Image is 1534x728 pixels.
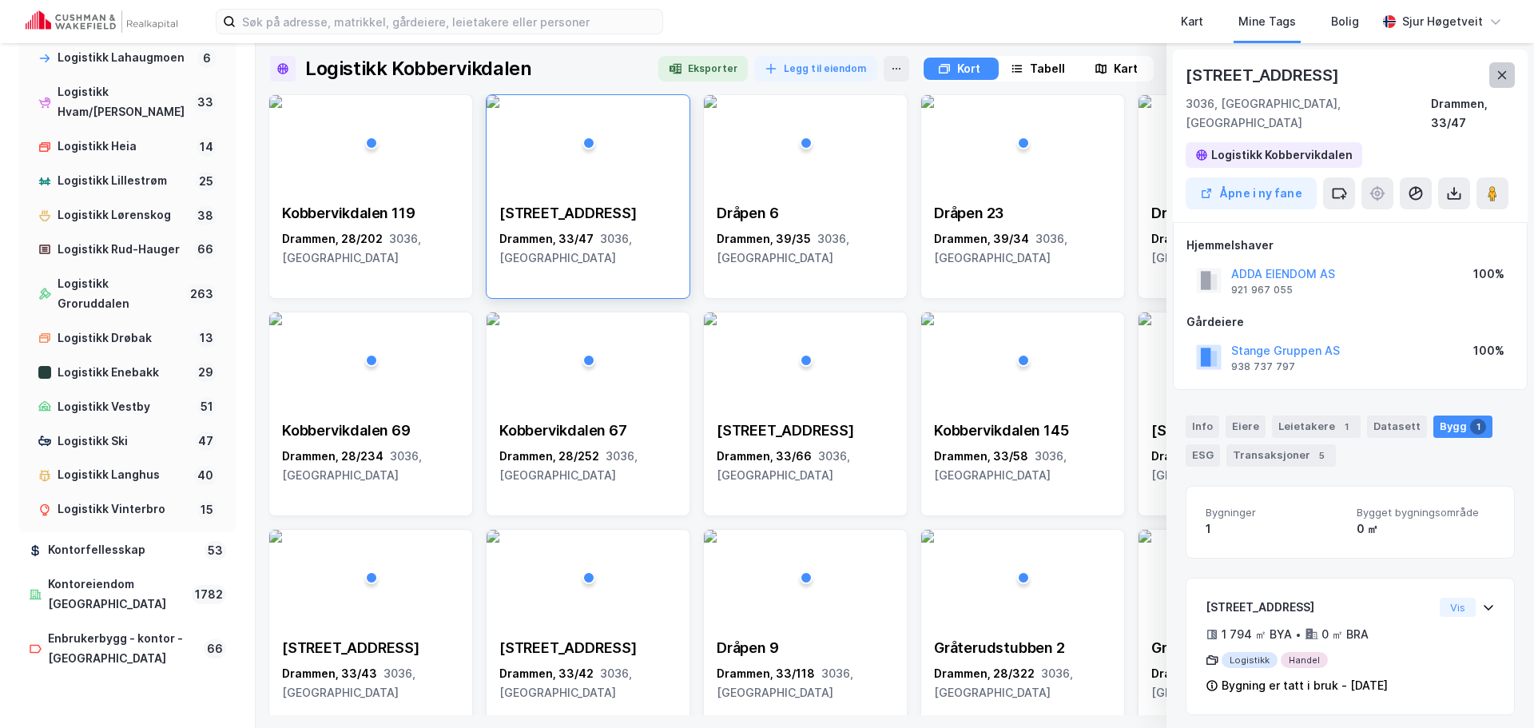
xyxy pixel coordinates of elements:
div: [STREET_ADDRESS] [1186,62,1342,88]
div: [STREET_ADDRESS] [1206,598,1433,617]
div: 33 [194,93,217,112]
span: 3036, [GEOGRAPHIC_DATA] [934,449,1067,482]
div: 100% [1473,341,1504,360]
button: Eksporter [658,56,748,82]
img: 256x120 [487,95,499,108]
div: Drammen, 28/234 [282,447,459,485]
span: 3036, [GEOGRAPHIC_DATA] [282,666,415,699]
span: 3036, [GEOGRAPHIC_DATA] [499,666,632,699]
div: Gråterudstubben 2 [934,638,1111,658]
a: Logistikk Rud-Hauger66 [29,233,226,266]
div: 66 [194,240,217,259]
img: 256x120 [269,312,282,325]
div: 0 ㎡ [1357,519,1495,539]
div: Logistikk Lahaugmoen [58,48,191,68]
a: Logistikk Lillestrøm25 [29,165,226,197]
div: 40 [194,466,217,485]
img: 256x120 [1139,95,1151,108]
img: 256x120 [487,530,499,543]
span: 3036, [GEOGRAPHIC_DATA] [1151,449,1285,482]
div: Drammen, 33/47 [1431,94,1515,133]
div: Logistikk Lørenskog [58,205,188,225]
a: Logistikk Vinterbro15 [29,493,226,526]
div: Drammen, 33/66 [717,447,894,485]
div: 13 [197,328,217,348]
img: cushman-wakefield-realkapital-logo.202ea83816669bd177139c58696a8fa1.svg [26,10,177,33]
div: 38 [194,206,217,225]
img: 256x120 [487,312,499,325]
span: 3036, [GEOGRAPHIC_DATA] [282,449,422,482]
div: Dråpen 23 [934,204,1111,223]
div: Sjur Høgetveit [1402,12,1483,31]
div: Drammen, 33/47 [499,229,677,268]
div: Kobbervikdalen 119 [282,204,459,223]
div: Drammen, 33/42 [499,664,677,702]
img: 256x120 [269,95,282,108]
span: Bygninger [1206,506,1344,519]
div: Drammen, 33/118 [717,664,894,702]
div: 51 [197,397,217,416]
div: Drammen, 39/34 [934,229,1111,268]
a: Kontorfellesskap53 [19,534,236,567]
span: 3036, [GEOGRAPHIC_DATA] [499,232,632,265]
div: 1 [1338,419,1354,435]
a: Logistikk Lahaugmoen6 [29,42,226,74]
div: Kontrollprogram for chat [1454,651,1534,728]
div: Kart [1181,12,1203,31]
div: Datasett [1367,416,1427,438]
div: Drammen, 28/300 [1151,664,1329,702]
span: 3036, [GEOGRAPHIC_DATA] [1151,666,1292,699]
div: Logistikk Enebakk [58,363,189,383]
div: Logistikk Kobbervikdalen [305,56,531,82]
div: 53 [205,541,226,560]
img: 256x120 [704,95,717,108]
div: Drammen, 28/252 [499,447,677,485]
a: Logistikk Langhus40 [29,459,226,491]
div: Logistikk Drøbak [58,328,190,348]
div: Kontoreiendom [GEOGRAPHIC_DATA] [48,575,185,615]
div: [STREET_ADDRESS] [282,638,459,658]
span: 3036, [GEOGRAPHIC_DATA] [282,232,421,265]
img: 256x120 [704,312,717,325]
a: Logistikk Enebakk29 [29,356,226,389]
div: 15 [197,500,217,519]
div: Gråterudstubben 8 [1151,638,1329,658]
div: 1782 [192,585,226,604]
div: 14 [197,137,217,157]
div: Kobbervikdalen 69 [282,421,459,440]
div: Kontorfellesskap [48,540,198,560]
span: 3036, [GEOGRAPHIC_DATA] [717,666,853,699]
span: 3036, [GEOGRAPHIC_DATA] [1151,232,1285,265]
input: Søk på adresse, matrikkel, gårdeiere, leietakere eller personer [236,10,662,34]
div: Logistikk Groruddalen [58,274,181,314]
div: Logistikk Lillestrøm [58,171,189,191]
div: Drammen, 33/43 [282,664,459,702]
div: 25 [196,172,217,191]
a: Enbrukerbygg - kontor - [GEOGRAPHIC_DATA]66 [19,623,236,675]
div: Logistikk Hvam/[PERSON_NAME] [58,82,188,122]
div: 29 [195,363,217,382]
div: Logistikk Vinterbro [58,499,191,519]
button: Åpne i ny fane [1186,177,1317,209]
div: Drammen, 28/202 [282,229,459,268]
a: Logistikk Drøbak13 [29,322,226,355]
div: Enbrukerbygg - kontor - [GEOGRAPHIC_DATA] [48,629,197,669]
div: 100% [1473,265,1504,284]
div: Logistikk Langhus [58,465,188,485]
div: • [1295,628,1302,641]
div: [STREET_ADDRESS] [499,638,677,658]
a: Logistikk Ski47 [29,425,226,458]
div: 3036, [GEOGRAPHIC_DATA], [GEOGRAPHIC_DATA] [1186,94,1431,133]
div: Bolig [1331,12,1359,31]
a: Kontoreiendom [GEOGRAPHIC_DATA]1782 [19,568,236,621]
div: Info [1186,416,1219,438]
div: Kort [957,59,980,78]
div: 921 967 055 [1231,284,1293,296]
div: Eiere [1226,416,1266,438]
a: Logistikk Hvam/[PERSON_NAME]33 [29,76,226,129]
a: Logistikk Heia14 [29,130,226,163]
div: Logistikk Kobbervikdalen [1211,145,1353,165]
div: 1 [1470,419,1486,435]
img: 256x120 [1139,312,1151,325]
div: Drammen, 39/35 [717,229,894,268]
